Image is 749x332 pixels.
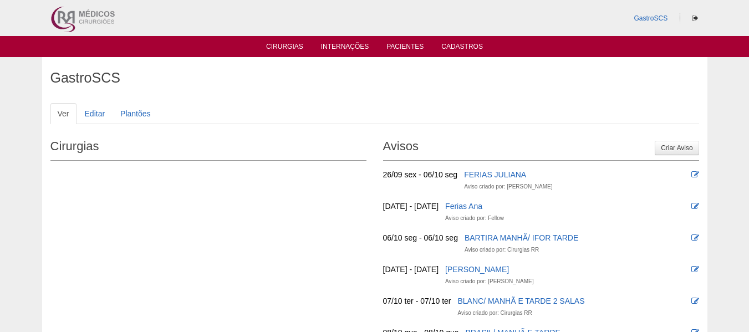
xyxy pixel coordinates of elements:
a: [PERSON_NAME] [445,265,509,274]
a: Criar Aviso [655,141,699,155]
i: Editar [691,171,699,178]
a: FERIAS JULIANA [464,170,526,179]
a: Cirurgias [266,43,303,54]
div: [DATE] - [DATE] [383,264,439,275]
a: BLANC/ MANHÃ E TARDE 2 SALAS [457,297,584,305]
i: Sair [692,15,698,22]
i: Editar [691,234,699,242]
div: Aviso criado por: [PERSON_NAME] [445,276,533,287]
div: [DATE] - [DATE] [383,201,439,212]
div: Aviso criado por: Fellow [445,213,504,224]
i: Editar [691,265,699,273]
i: Editar [691,297,699,305]
h2: Cirurgias [50,135,366,161]
a: BARTIRA MANHÃ/ IFOR TARDE [465,233,578,242]
a: Cadastros [441,43,483,54]
div: 06/10 seg - 06/10 seg [383,232,458,243]
a: Editar [78,103,113,124]
div: 07/10 ter - 07/10 ter [383,295,451,307]
div: 26/09 sex - 06/10 seg [383,169,458,180]
div: Aviso criado por: Cirurgias RR [457,308,532,319]
div: Aviso criado por: [PERSON_NAME] [464,181,552,192]
i: Editar [691,202,699,210]
a: Pacientes [386,43,424,54]
a: Internações [321,43,369,54]
h2: Avisos [383,135,699,161]
a: GastroSCS [634,14,668,22]
a: Ver [50,103,77,124]
div: Aviso criado por: Cirurgias RR [465,244,539,256]
a: Plantões [113,103,157,124]
h1: GastroSCS [50,71,699,85]
a: Ferias Ana [445,202,482,211]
